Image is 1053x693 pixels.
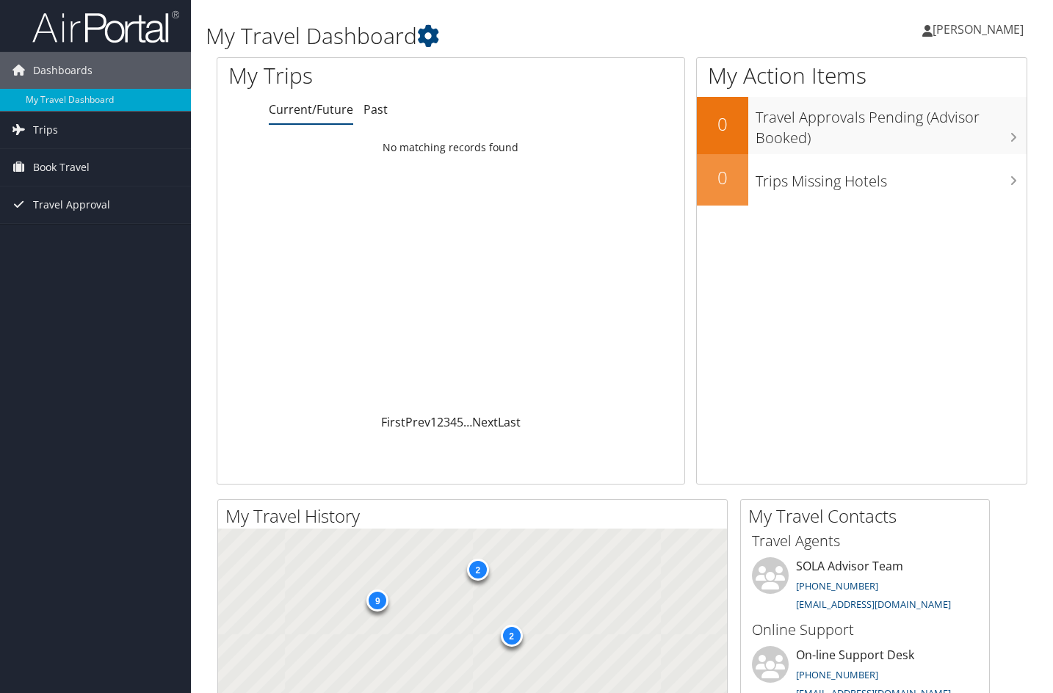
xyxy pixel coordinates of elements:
[457,414,463,430] a: 5
[922,7,1038,51] a: [PERSON_NAME]
[697,97,1027,153] a: 0Travel Approvals Pending (Advisor Booked)
[33,149,90,186] span: Book Travel
[756,164,1027,192] h3: Trips Missing Hotels
[217,134,684,161] td: No matching records found
[33,186,110,223] span: Travel Approval
[444,414,450,430] a: 3
[437,414,444,430] a: 2
[796,579,878,592] a: [PHONE_NUMBER]
[748,504,989,529] h2: My Travel Contacts
[466,559,488,581] div: 2
[697,154,1027,206] a: 0Trips Missing Hotels
[500,625,522,647] div: 2
[796,598,951,611] a: [EMAIL_ADDRESS][DOMAIN_NAME]
[697,165,748,190] h2: 0
[366,589,388,612] div: 9
[33,112,58,148] span: Trips
[405,414,430,430] a: Prev
[498,414,521,430] a: Last
[752,531,978,551] h3: Travel Agents
[228,60,479,91] h1: My Trips
[697,60,1027,91] h1: My Action Items
[381,414,405,430] a: First
[745,557,985,617] li: SOLA Advisor Team
[463,414,472,430] span: …
[933,21,1024,37] span: [PERSON_NAME]
[752,620,978,640] h3: Online Support
[756,100,1027,148] h3: Travel Approvals Pending (Advisor Booked)
[206,21,761,51] h1: My Travel Dashboard
[430,414,437,430] a: 1
[697,112,748,137] h2: 0
[363,101,388,117] a: Past
[225,504,727,529] h2: My Travel History
[33,52,93,89] span: Dashboards
[472,414,498,430] a: Next
[450,414,457,430] a: 4
[32,10,179,44] img: airportal-logo.png
[269,101,353,117] a: Current/Future
[796,668,878,681] a: [PHONE_NUMBER]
